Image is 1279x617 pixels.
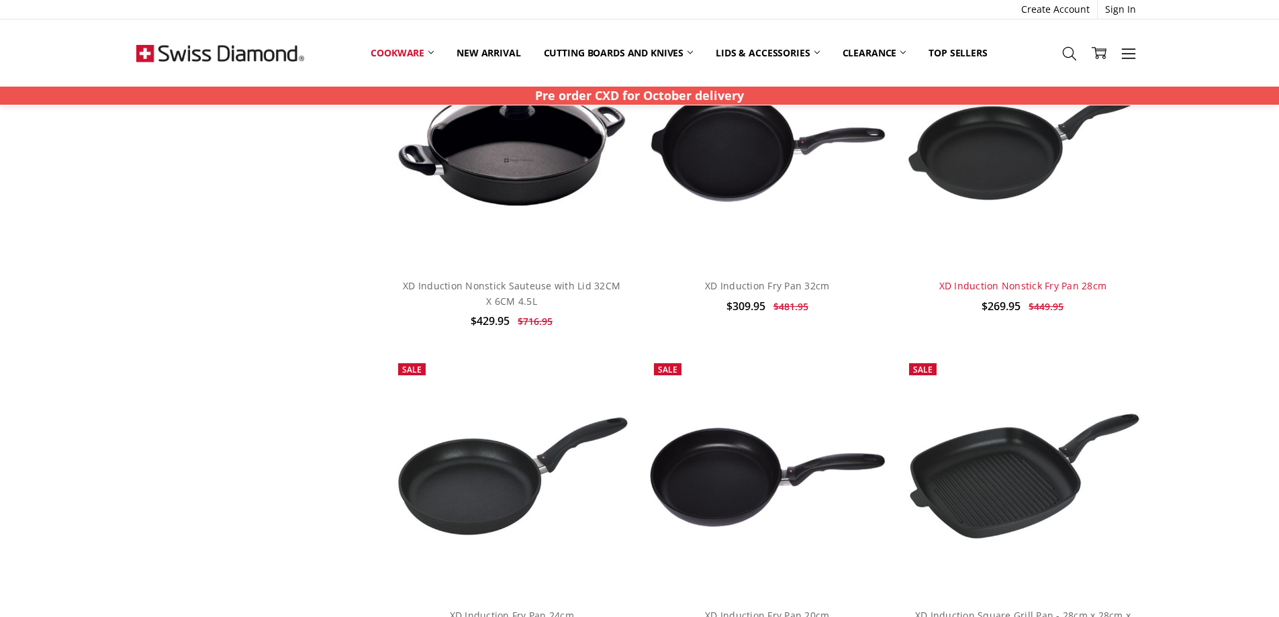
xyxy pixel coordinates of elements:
img: XD Induction Fry Pan 24cm [391,412,632,541]
span: Sale [402,364,422,375]
span: $716.95 [518,315,553,328]
a: Clearance [831,38,918,68]
strong: Pre order CXD for October delivery [535,87,744,103]
span: Sale [913,364,933,375]
a: XD Induction Fry Pan 32cm [647,27,888,267]
a: XD Induction Nonstick Sauteuse with Lid 32CM X 6CM 4.5L [403,279,620,307]
img: XD Induction Nonstick Fry Pan 28cm [902,89,1143,205]
a: Cookware [359,38,445,68]
a: New arrival [445,38,532,68]
a: XD Induction Fry Pan 20cm [647,357,888,597]
a: XD Induction Nonstick Sauteuse with Lid 32CM X 6CM 4.5L [391,27,632,267]
a: XD Induction Fry Pan 24cm [391,357,632,597]
img: XD Induction Fry Pan 20cm [647,426,888,528]
img: XD Induction Fry Pan 32cm [647,91,888,204]
a: XD Induction Nonstick Fry Pan 28cm [939,279,1107,292]
span: $309.95 [726,299,765,314]
img: XD Induction Square Grill Pan - 28cm x 28cm x 4cm [902,410,1143,544]
a: XD Induction Nonstick Fry Pan 28cm [902,27,1143,267]
a: Lids & Accessories [704,38,831,68]
span: $481.95 [773,300,808,313]
a: Top Sellers [917,38,998,68]
span: Sale [658,364,677,375]
img: XD Induction Nonstick Sauteuse with Lid 32CM X 6CM 4.5L [391,84,632,211]
span: $269.95 [982,299,1021,314]
a: XD Induction Fry Pan 32cm [705,279,829,292]
a: XD Induction Square Grill Pan - 28cm x 28cm x 4cm [902,357,1143,597]
img: Free Shipping On Every Order [136,19,304,87]
span: $449.95 [1029,300,1063,313]
a: Cutting boards and knives [532,38,705,68]
span: $429.95 [471,314,510,328]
